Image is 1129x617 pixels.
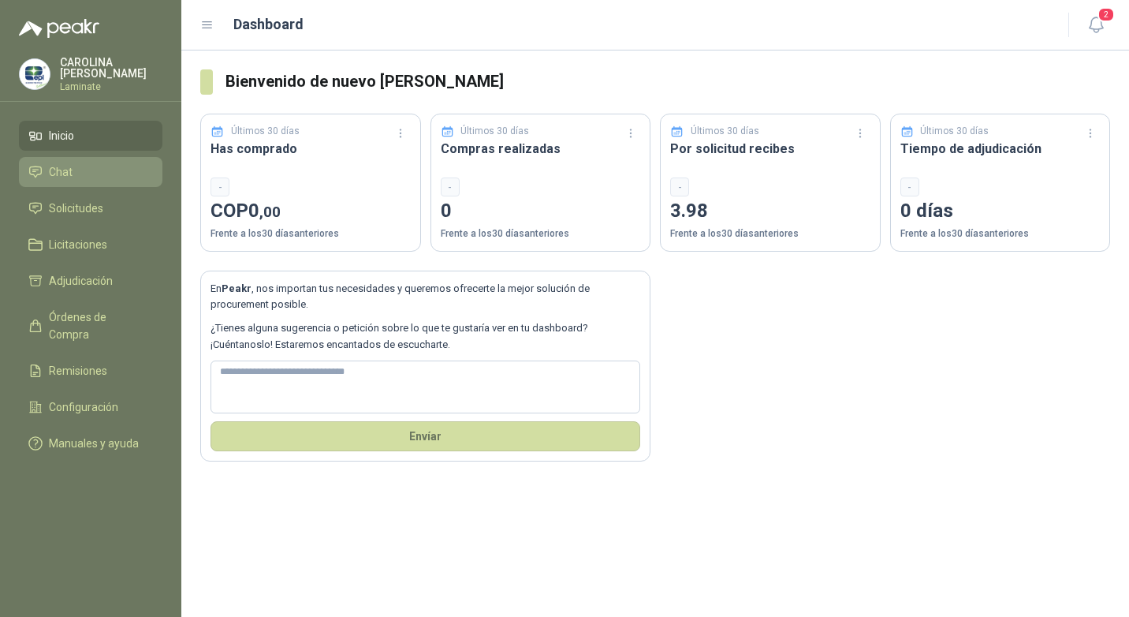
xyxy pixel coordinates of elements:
[670,226,870,241] p: Frente a los 30 días anteriores
[49,236,107,253] span: Licitaciones
[19,193,162,223] a: Solicitudes
[441,226,641,241] p: Frente a los 30 días anteriores
[20,59,50,89] img: Company Logo
[900,139,1101,159] h3: Tiempo de adjudicación
[49,398,118,416] span: Configuración
[441,139,641,159] h3: Compras realizadas
[233,13,304,36] h1: Dashboard
[670,196,870,226] p: 3.98
[211,421,640,451] button: Envíar
[248,200,281,222] span: 0
[900,196,1101,226] p: 0 días
[441,196,641,226] p: 0
[49,435,139,452] span: Manuales y ayuda
[222,282,252,294] b: Peakr
[900,178,919,196] div: -
[19,428,162,458] a: Manuales y ayuda
[49,163,73,181] span: Chat
[1097,7,1115,22] span: 2
[19,302,162,350] a: Órdenes de Compra
[19,266,162,296] a: Adjudicación
[441,178,460,196] div: -
[1082,11,1110,39] button: 2
[211,226,411,241] p: Frente a los 30 días anteriores
[211,178,229,196] div: -
[900,226,1101,241] p: Frente a los 30 días anteriores
[49,308,147,343] span: Órdenes de Compra
[231,124,300,139] p: Últimos 30 días
[211,281,640,313] p: En , nos importan tus necesidades y queremos ofrecerte la mejor solución de procurement posible.
[49,272,113,290] span: Adjudicación
[60,57,162,79] p: CAROLINA [PERSON_NAME]
[60,82,162,92] p: Laminate
[19,121,162,151] a: Inicio
[19,19,99,38] img: Logo peakr
[920,124,989,139] p: Últimos 30 días
[49,127,74,144] span: Inicio
[670,139,870,159] h3: Por solicitud recibes
[460,124,529,139] p: Últimos 30 días
[211,320,640,353] p: ¿Tienes alguna sugerencia o petición sobre lo que te gustaría ver en tu dashboard? ¡Cuéntanoslo! ...
[691,124,759,139] p: Últimos 30 días
[19,230,162,260] a: Licitaciones
[49,362,107,380] span: Remisiones
[49,200,103,217] span: Solicitudes
[211,139,411,159] h3: Has comprado
[225,69,1110,94] h3: Bienvenido de nuevo [PERSON_NAME]
[19,157,162,187] a: Chat
[19,356,162,386] a: Remisiones
[670,178,689,196] div: -
[19,392,162,422] a: Configuración
[259,203,281,221] span: ,00
[211,196,411,226] p: COP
